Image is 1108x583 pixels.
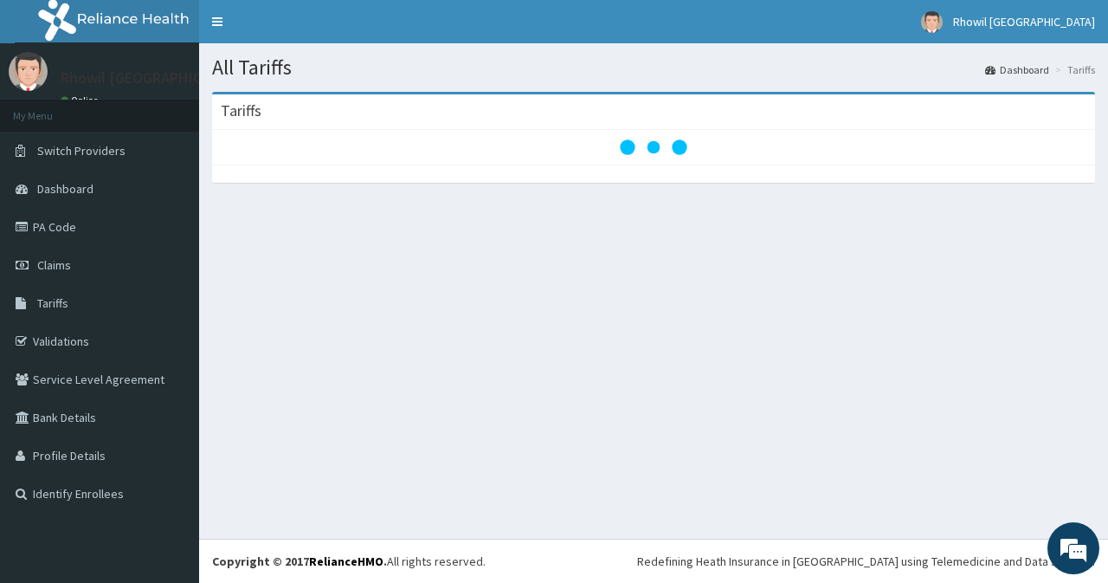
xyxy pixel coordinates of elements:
li: Tariffs [1051,62,1095,77]
svg: audio-loading [619,113,688,182]
a: Dashboard [985,62,1049,77]
span: Tariffs [37,295,68,311]
p: Rhowil [GEOGRAPHIC_DATA] [61,70,252,86]
span: Claims [37,257,71,273]
a: RelianceHMO [309,554,383,569]
img: User Image [9,52,48,91]
span: Dashboard [37,181,93,197]
h3: Tariffs [221,103,261,119]
footer: All rights reserved. [199,539,1108,583]
strong: Copyright © 2017 . [212,554,387,569]
a: Online [61,94,102,107]
img: User Image [921,11,943,33]
span: Switch Providers [37,143,126,159]
span: Rhowil [GEOGRAPHIC_DATA] [953,14,1095,29]
h1: All Tariffs [212,56,1095,79]
div: Redefining Heath Insurance in [GEOGRAPHIC_DATA] using Telemedicine and Data Science! [637,553,1095,570]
